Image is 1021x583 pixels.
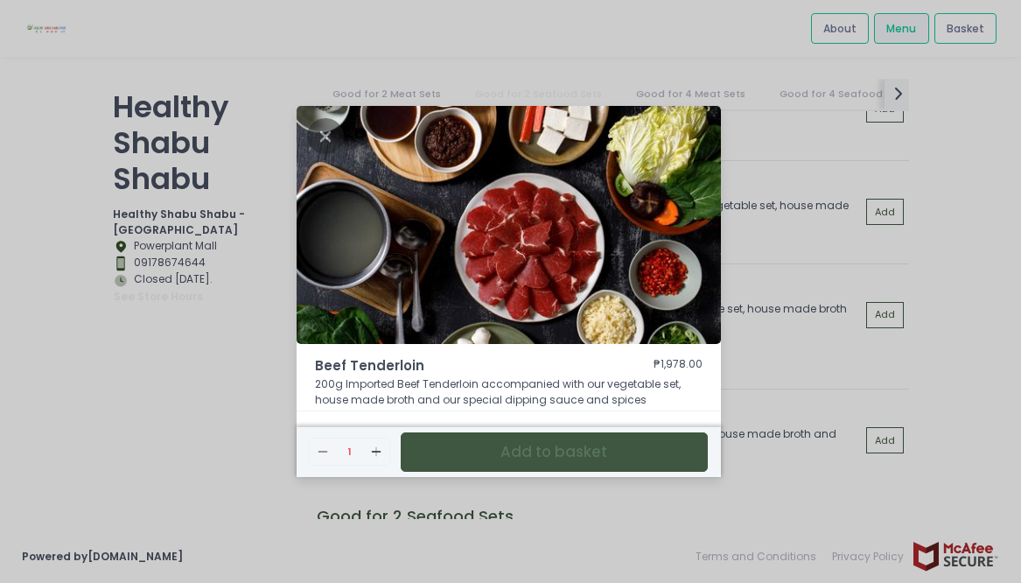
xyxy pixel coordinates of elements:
div: ₱1,978.00 [654,356,703,376]
img: Beef Tenderloin [297,106,721,344]
button: Close [307,127,344,144]
span: Beef Tenderloin [315,356,605,376]
button: Add to basket [401,432,708,472]
p: 200g Imported Beef Tenderloin accompanied with our vegetable set, house made broth and our specia... [315,376,703,408]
